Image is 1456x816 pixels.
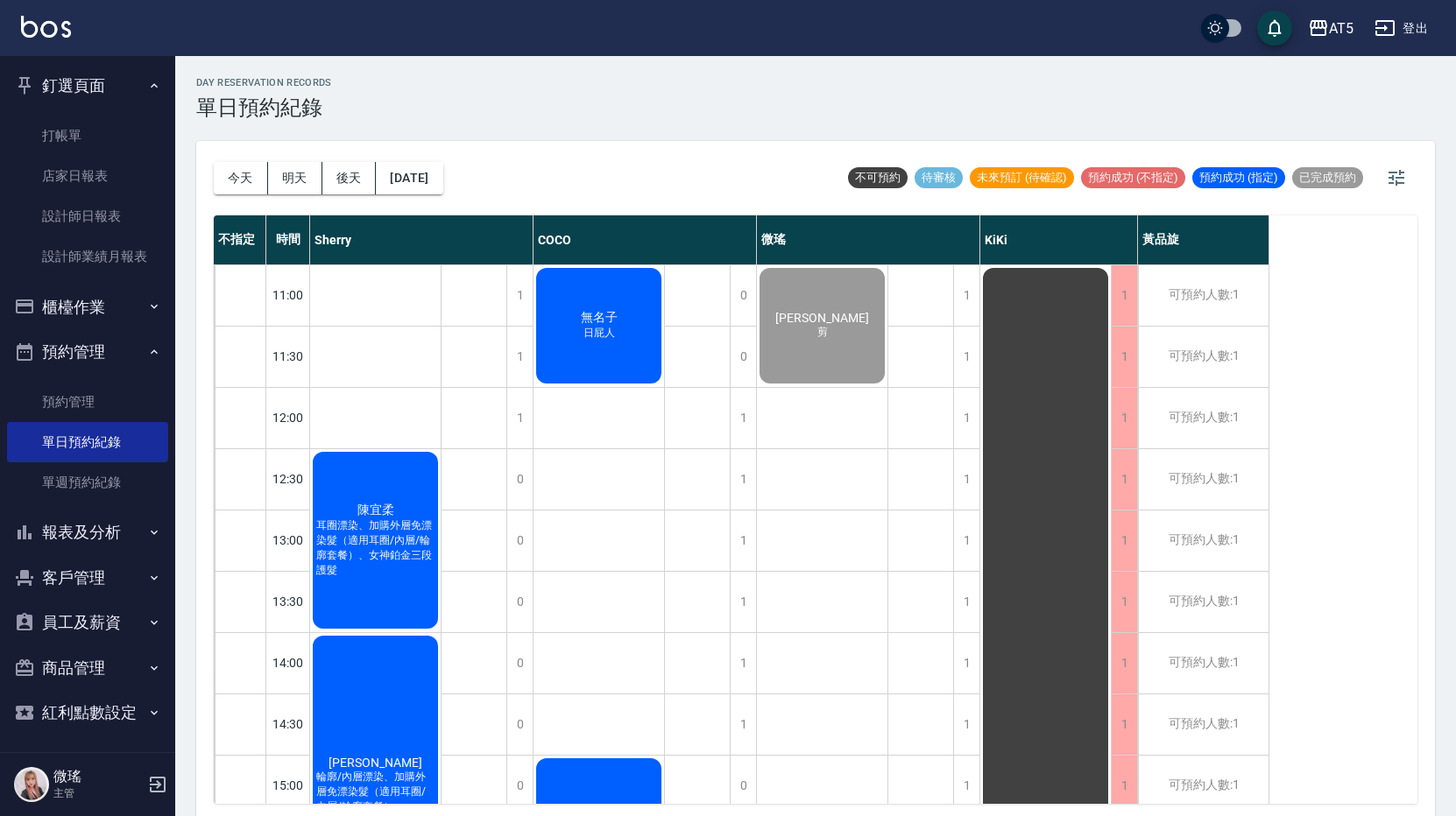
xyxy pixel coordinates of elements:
div: 微瑤 [757,215,980,264]
h2: day Reservation records [196,77,332,88]
button: [DATE] [376,162,442,194]
div: 0 [506,572,533,632]
span: 耳圈漂染、加購外層免漂染髮（適用耳圈/內層/輪廓套餐）、女神鉑金三段護髮 [313,518,438,578]
span: 輪廓/內層漂染、加購外層免漂染髮（適用耳圈/內層/輪廓套餐） [313,770,438,814]
div: 不指定 [214,215,266,264]
div: 13:30 [266,571,310,632]
button: 後天 [322,162,377,194]
div: 1 [1111,449,1137,510]
div: 0 [506,756,533,816]
button: 櫃檯作業 [7,285,168,330]
div: 1 [953,510,979,571]
div: 可預約人數:1 [1138,633,1269,693]
h3: 單日預約紀錄 [196,95,332,120]
div: 1 [730,388,756,448]
a: 單週預約紀錄 [7,462,168,503]
div: 1 [1111,265,1137,326]
div: 0 [730,327,756,387]
div: 0 [730,265,756,326]
div: 0 [730,756,756,816]
span: 剪 [814,325,831,340]
div: 1 [953,449,979,510]
div: 1 [953,572,979,632]
span: 不可預約 [848,170,908,186]
div: 可預約人數:1 [1138,327,1269,387]
button: AT5 [1301,11,1361,46]
div: 可預約人數:1 [1138,572,1269,632]
div: 可預約人數:1 [1138,510,1269,571]
button: 釘選頁面 [7,63,168,109]
span: 已完成預約 [1292,170,1363,186]
button: 登出 [1368,12,1435,45]
div: 可預約人數:1 [1138,388,1269,448]
div: 0 [506,633,533,693]
div: 可預約人數:1 [1138,756,1269,816]
span: [PERSON_NAME] [325,756,426,770]
div: 1 [506,388,533,448]
div: 1 [506,327,533,387]
div: 1 [1111,756,1137,816]
img: Logo [21,16,71,38]
div: 1 [1111,694,1137,755]
button: 客戶管理 [7,555,168,601]
a: 打帳單 [7,116,168,156]
div: 12:00 [266,387,310,448]
div: KiKi [980,215,1138,264]
div: 1 [1111,327,1137,387]
div: 1 [1111,633,1137,693]
button: 員工及薪資 [7,600,168,645]
div: COCO [534,215,757,264]
div: 可預約人數:1 [1138,265,1269,326]
div: 1 [953,694,979,755]
div: 1 [1111,388,1137,448]
div: 黃品旋 [1138,215,1269,264]
div: 1 [730,694,756,755]
span: 預約成功 (指定) [1192,170,1285,186]
div: 1 [953,756,979,816]
a: 設計師日報表 [7,196,168,236]
button: 紅利點數設定 [7,690,168,735]
div: 1 [730,510,756,571]
div: 1 [1111,572,1137,632]
div: 15:00 [266,755,310,816]
div: 1 [730,449,756,510]
div: 1 [953,633,979,693]
div: 0 [506,449,533,510]
div: 1 [953,265,979,326]
div: 14:30 [266,693,310,755]
span: 未來預訂 (待確認) [970,170,1074,186]
div: Sherry [310,215,534,264]
div: 0 [506,510,533,571]
span: 陳宜柔 [354,503,398,518]
a: 店家日報表 [7,156,168,196]
button: save [1257,11,1292,46]
span: 日屁人 [580,326,618,341]
div: 時間 [266,215,310,264]
div: 11:00 [266,264,310,326]
button: 明天 [268,162,322,194]
button: 預約管理 [7,329,168,375]
div: 1 [730,633,756,693]
button: 今天 [214,162,268,194]
span: 預約成功 (不指定) [1081,170,1185,186]
div: 1 [730,572,756,632]
p: 主管 [53,785,143,801]
button: 商品管理 [7,645,168,691]
div: 可預約人數:1 [1138,449,1269,510]
div: 1 [1111,510,1137,571]
div: 12:30 [266,448,310,510]
button: 報表及分析 [7,510,168,555]
div: 0 [506,694,533,755]
div: 1 [506,265,533,326]
a: 預約管理 [7,382,168,422]
div: AT5 [1329,18,1354,39]
a: 單日預約紀錄 [7,422,168,462]
img: Person [14,767,49,802]
a: 設計師業績月報表 [7,236,168,277]
div: 可預約人數:1 [1138,694,1269,755]
h5: 微瑤 [53,768,143,785]
span: 待審核 [915,170,963,186]
span: [PERSON_NAME] [772,311,873,325]
span: 無名子 [577,310,621,326]
div: 14:00 [266,632,310,693]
